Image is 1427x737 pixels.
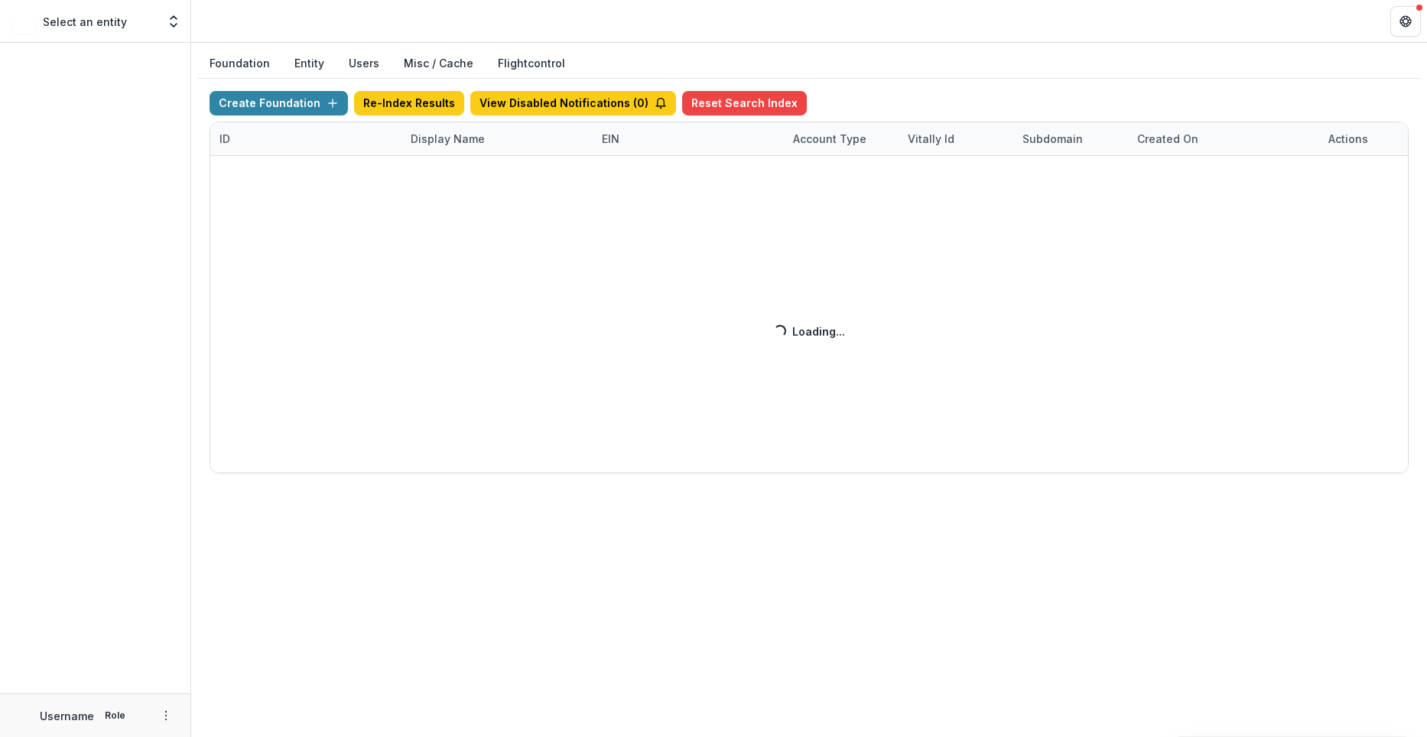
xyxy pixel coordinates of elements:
button: Open entity switcher [163,6,184,37]
a: Flightcontrol [498,55,565,71]
button: Foundation [197,49,282,79]
button: Entity [282,49,336,79]
button: Users [336,49,392,79]
button: Get Help [1390,6,1421,37]
p: Username [40,708,94,724]
button: More [157,706,175,725]
p: Select an entity [43,14,127,30]
button: Misc / Cache [392,49,486,79]
p: Role [100,709,130,722]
